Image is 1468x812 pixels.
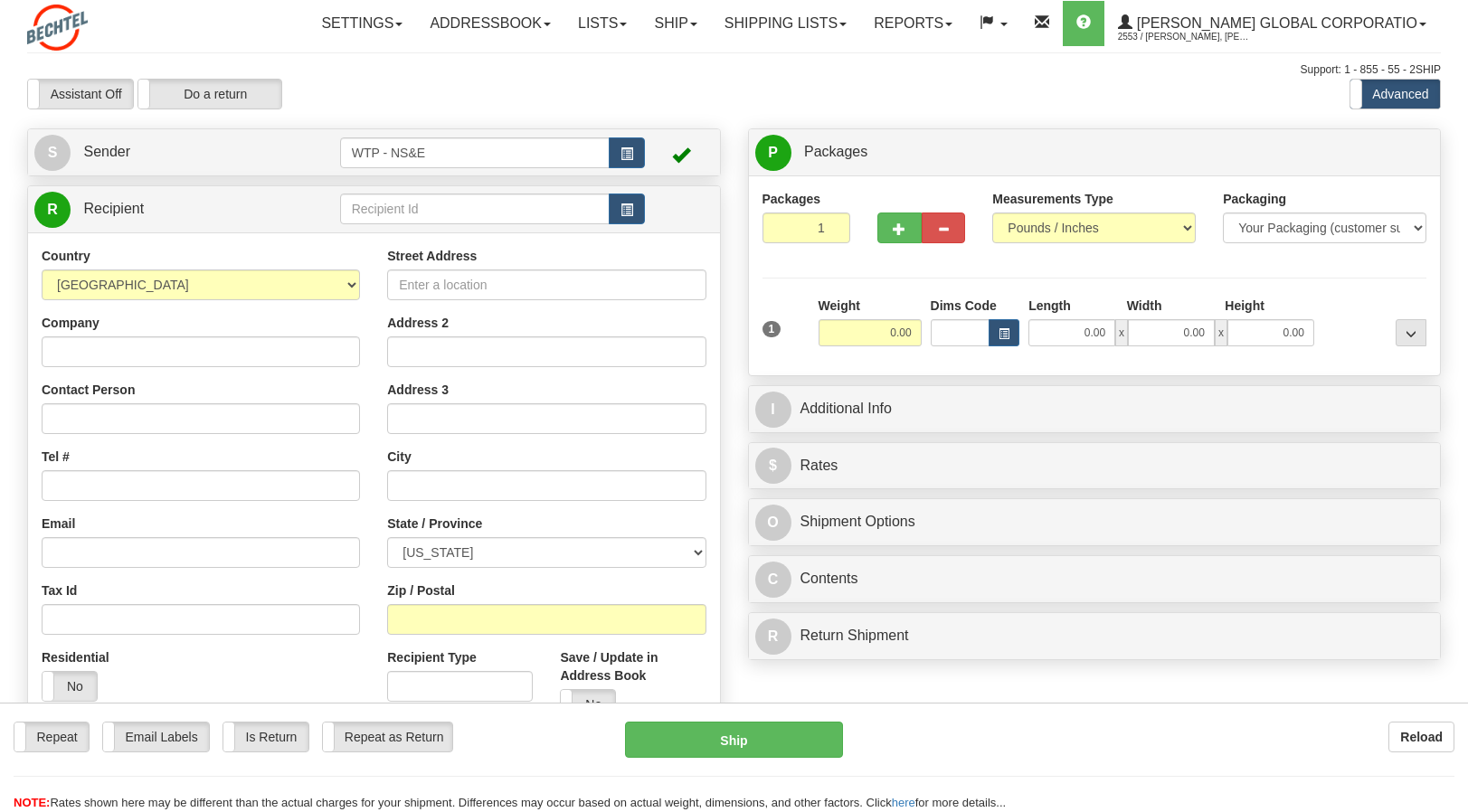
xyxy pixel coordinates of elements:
[34,191,306,228] a: R Recipient
[755,135,791,171] span: P
[42,381,135,399] label: Contact Person
[931,297,997,315] label: Dims Code
[711,1,860,46] a: Shipping lists
[1115,319,1128,346] span: x
[625,722,842,758] button: Ship
[762,321,781,337] span: 1
[755,448,1435,485] a: $Rates
[14,796,50,809] span: NOTE:
[387,269,706,300] input: Enter a location
[14,722,89,751] label: Repeat
[340,194,611,224] input: Recipient Id
[819,297,860,315] label: Weight
[755,504,1435,541] a: OShipment Options
[28,80,133,109] label: Assistant Off
[892,796,915,809] a: here
[1127,297,1162,315] label: Width
[387,314,449,332] label: Address 2
[1215,319,1227,346] span: x
[387,581,455,600] label: Zip / Postal
[323,722,452,751] label: Repeat as Return
[387,448,411,466] label: City
[860,1,966,46] a: Reports
[1388,722,1454,752] button: Reload
[416,1,564,46] a: Addressbook
[42,448,70,466] label: Tel #
[755,448,791,484] span: $
[992,190,1113,208] label: Measurements Type
[387,247,477,265] label: Street Address
[755,618,791,655] span: R
[1132,15,1417,31] span: [PERSON_NAME] Global Corporatio
[755,505,791,541] span: O
[103,722,209,751] label: Email Labels
[1118,28,1254,46] span: 2553 / [PERSON_NAME], [PERSON_NAME]
[42,515,75,533] label: Email
[1396,319,1426,346] div: ...
[804,144,867,159] span: Packages
[1426,314,1466,498] iframe: chat widget
[42,314,99,332] label: Company
[43,672,97,701] label: No
[83,144,130,159] span: Sender
[387,648,477,666] label: Recipient Type
[561,690,615,719] label: No
[755,562,791,598] span: C
[83,201,144,216] span: Recipient
[34,134,340,171] a: S Sender
[1350,80,1440,109] label: Advanced
[340,137,611,168] input: Sender Id
[308,1,416,46] a: Settings
[640,1,710,46] a: Ship
[755,561,1435,598] a: CContents
[1223,190,1286,208] label: Packaging
[34,135,71,171] span: S
[42,648,109,666] label: Residential
[755,134,1435,171] a: P Packages
[42,247,90,265] label: Country
[1225,297,1264,315] label: Height
[762,190,821,208] label: Packages
[564,1,640,46] a: Lists
[27,62,1441,78] div: Support: 1 - 855 - 55 - 2SHIP
[755,618,1435,655] a: RReturn Shipment
[34,192,71,228] span: R
[27,5,88,51] img: logo2553.jpg
[138,80,281,109] label: Do a return
[755,392,791,428] span: I
[223,722,308,751] label: Is Return
[1400,730,1443,744] b: Reload
[1028,297,1071,315] label: Length
[560,648,706,685] label: Save / Update in Address Book
[387,515,482,533] label: State / Province
[42,581,77,600] label: Tax Id
[755,391,1435,428] a: IAdditional Info
[1104,1,1440,46] a: [PERSON_NAME] Global Corporatio 2553 / [PERSON_NAME], [PERSON_NAME]
[387,381,449,399] label: Address 3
